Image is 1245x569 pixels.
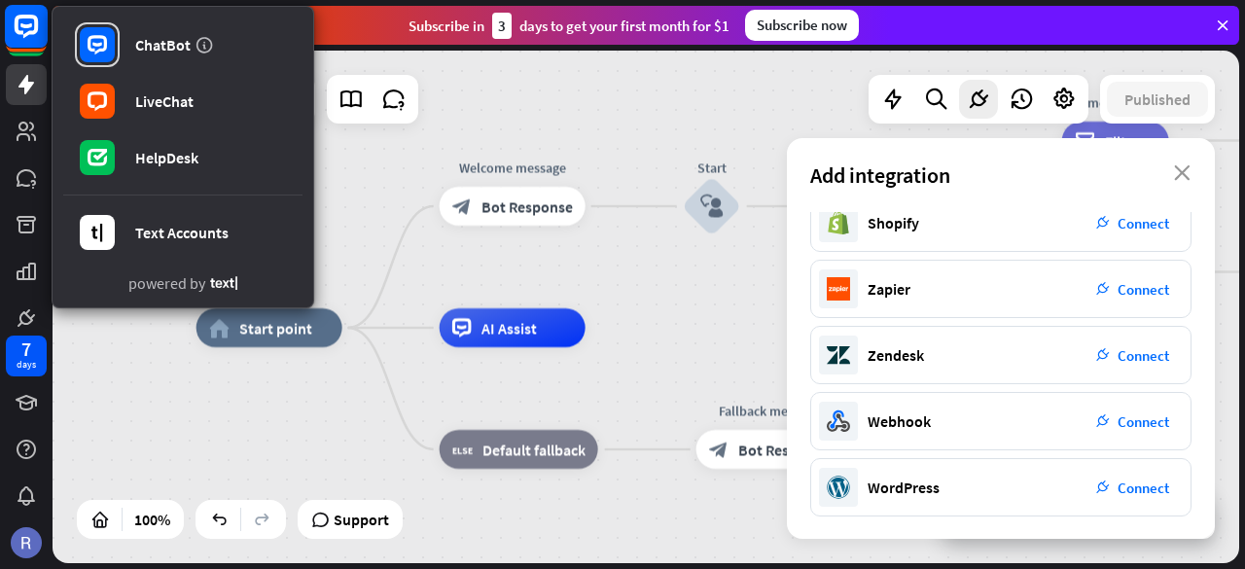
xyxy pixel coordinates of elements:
[482,440,586,459] span: Default fallback
[1096,480,1110,494] i: plug_integration
[128,504,176,535] div: 100%
[1118,280,1169,299] span: Connect
[1118,346,1169,365] span: Connect
[1096,216,1110,230] i: plug_integration
[868,345,924,365] div: Zendesk
[425,158,600,177] div: Welcome message
[21,340,31,358] div: 7
[868,279,910,299] div: Zapier
[452,196,472,216] i: block_bot_response
[1107,82,1208,117] button: Published
[738,440,830,459] span: Bot Response
[409,13,729,39] div: Subscribe in days to get your first month for $1
[868,478,940,497] div: WordPress
[654,158,770,177] div: Start
[1118,479,1169,497] span: Connect
[682,401,857,420] div: Fallback message
[209,318,230,338] i: home_2
[1118,412,1169,431] span: Connect
[1174,165,1191,181] i: close
[1118,214,1169,232] span: Connect
[452,440,473,459] i: block_fallback
[334,504,389,535] span: Support
[810,161,950,189] span: Add integration
[709,440,729,459] i: block_bot_response
[492,13,512,39] div: 3
[1105,131,1140,151] span: Filter
[1096,414,1110,428] i: plug_integration
[700,195,724,218] i: block_user_input
[1096,348,1110,362] i: plug_integration
[239,318,312,338] span: Start point
[1096,282,1110,296] i: plug_integration
[481,318,537,338] span: AI Assist
[868,213,919,232] div: Shopify
[868,411,931,431] div: Webhook
[1075,131,1095,151] i: filter
[17,358,36,372] div: days
[481,196,573,216] span: Bot Response
[745,10,859,41] div: Subscribe now
[16,8,74,66] button: Open LiveChat chat widget
[6,336,47,376] a: 7 days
